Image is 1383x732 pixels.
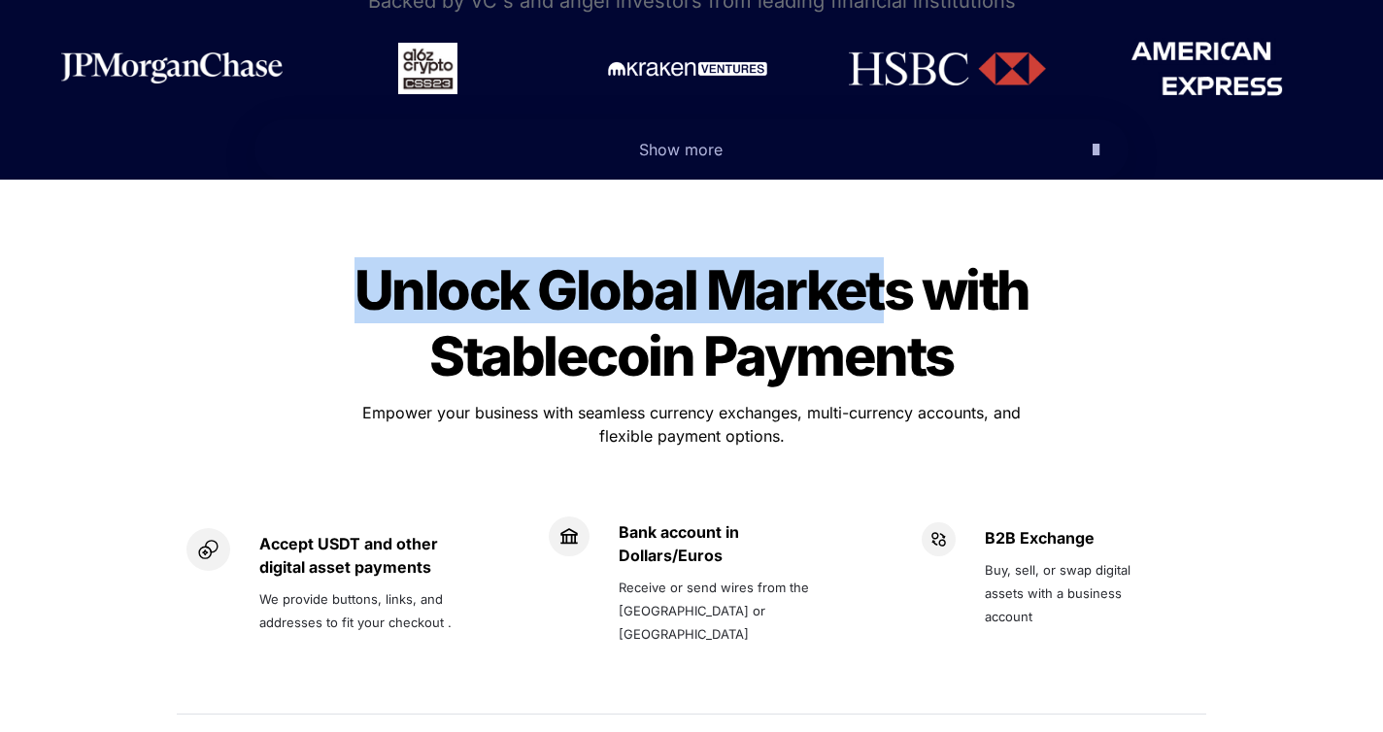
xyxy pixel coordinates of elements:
strong: Accept USDT and other digital asset payments [259,534,442,577]
button: Show more [254,119,1129,180]
span: Empower your business with seamless currency exchanges, multi-currency accounts, and flexible pay... [362,403,1026,446]
span: Receive or send wires from the [GEOGRAPHIC_DATA] or [GEOGRAPHIC_DATA] [619,580,813,642]
strong: B2B Exchange [985,528,1095,548]
span: Buy, sell, or swap digital assets with a business account [985,562,1134,624]
strong: Bank account in Dollars/Euros [619,522,743,565]
span: Show more [639,140,723,159]
span: Unlock Global Markets with Stablecoin Payments [354,257,1039,389]
span: We provide buttons, links, and addresses to fit your checkout . [259,591,452,630]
